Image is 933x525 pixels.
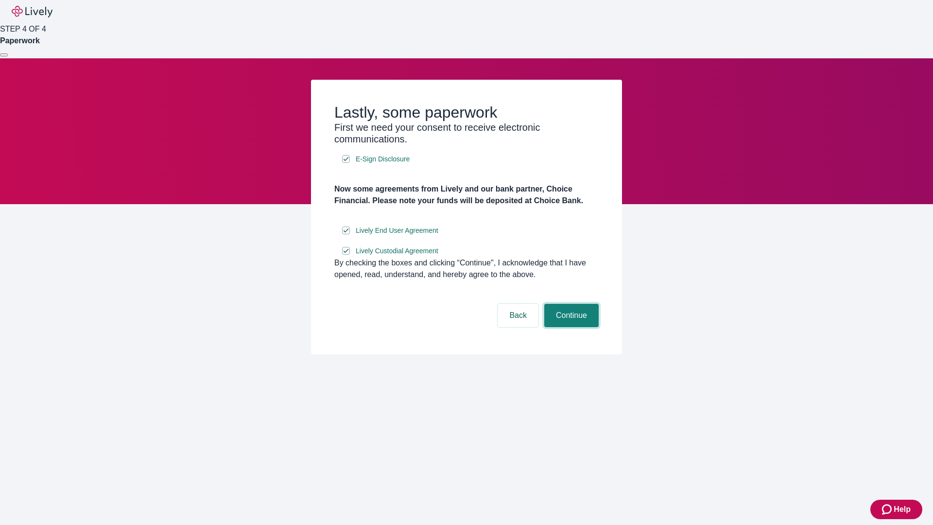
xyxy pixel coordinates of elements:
span: Help [894,504,911,515]
h4: Now some agreements from Lively and our bank partner, Choice Financial. Please note your funds wi... [334,183,599,207]
h2: Lastly, some paperwork [334,103,599,122]
a: e-sign disclosure document [354,225,440,237]
a: e-sign disclosure document [354,245,440,257]
img: Lively [12,6,52,17]
button: Back [498,304,538,327]
span: Lively End User Agreement [356,226,438,236]
button: Continue [544,304,599,327]
h3: First we need your consent to receive electronic communications. [334,122,599,145]
button: Zendesk support iconHelp [870,500,922,519]
span: Lively Custodial Agreement [356,246,438,256]
svg: Zendesk support icon [882,504,894,515]
span: E-Sign Disclosure [356,154,410,164]
div: By checking the boxes and clicking “Continue", I acknowledge that I have opened, read, understand... [334,257,599,280]
a: e-sign disclosure document [354,153,412,165]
